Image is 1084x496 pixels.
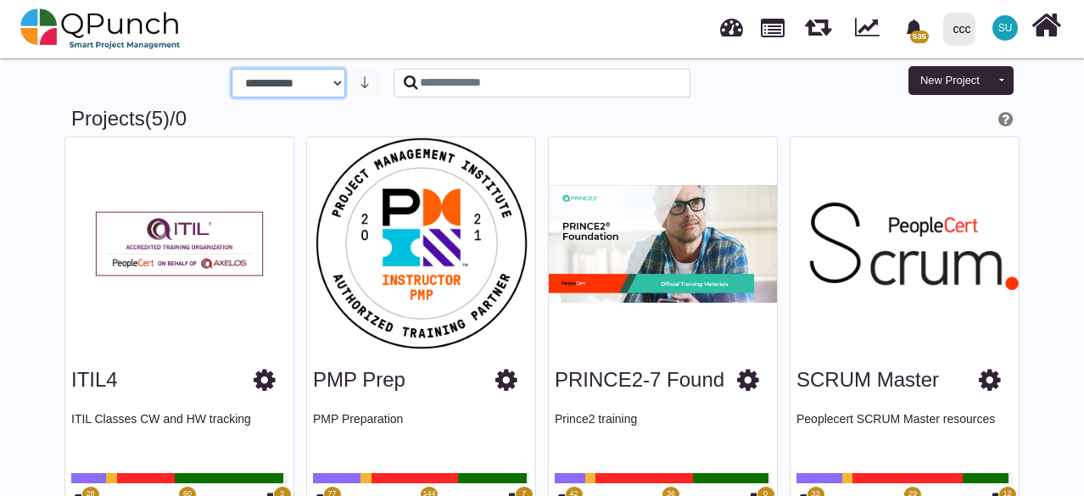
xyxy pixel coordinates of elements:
svg: bell fill [905,20,923,37]
span: Archived [176,107,187,130]
button: New Project [908,66,992,95]
h3: SCRUM Master [796,368,939,393]
a: ccc [936,1,982,57]
p: Peoplecert SCRUM Master resources [796,410,1013,461]
a: Help [992,107,1013,130]
i: Home [1031,9,1061,42]
p: PMP Preparation [313,410,529,461]
a: bell fill535 [895,1,936,54]
div: ccc [953,14,971,44]
h3: PMP Prep [313,368,405,393]
a: PMP Prep [313,368,405,391]
span: 535 [910,31,928,43]
img: qpunch-sp.fa6292f.png [20,3,181,54]
a: PRINCE2-7 Found [555,368,724,391]
svg: arrow down [358,75,372,89]
span: SU [998,23,1013,33]
span: Projects [761,11,785,37]
span: Unarchived [145,107,170,130]
span: Sprints [805,8,831,36]
div: Dynamic Report [847,1,895,57]
button: arrow down [349,69,381,98]
p: ITIL Classes CW and HW tracking [71,410,288,461]
h3: ITIL4 [71,368,118,393]
h3: Projects / [71,107,1013,131]
a: ITIL4 [71,368,118,391]
span: Safi Ullah [992,15,1018,41]
div: Notification [899,13,929,43]
span: Dashboard [720,10,743,36]
a: SCRUM Master [796,368,939,391]
h3: PRINCE2-7 Found [555,368,724,393]
p: Prince2 training [555,410,771,461]
a: SU [982,1,1028,55]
